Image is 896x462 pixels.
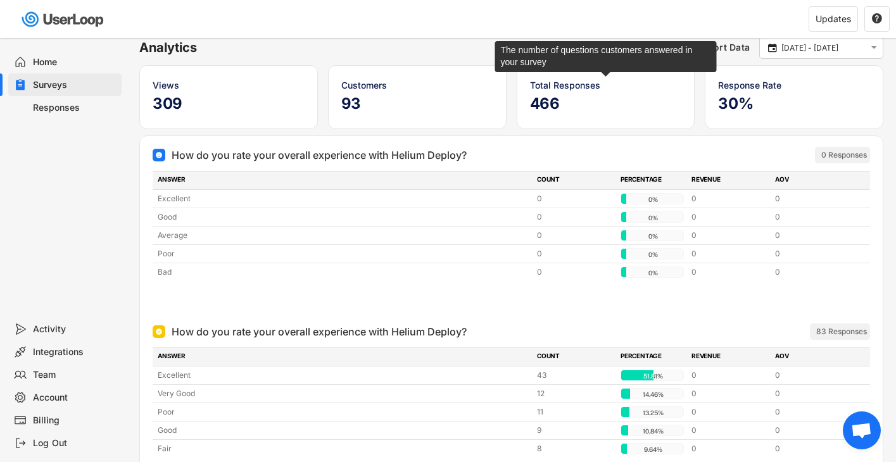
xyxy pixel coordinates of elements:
h6: Analytics [139,39,587,56]
div: 0 [537,266,613,278]
div: Excellent [158,193,529,204]
div: 11 [537,406,613,418]
h5: 309 [153,94,305,113]
div: 0% [624,230,682,242]
button:  [766,42,778,54]
div: 8 [537,443,613,454]
div: COUNT [537,351,613,363]
div: 0 [691,370,767,381]
text:  [872,13,882,24]
div: Good [158,211,529,223]
div: 0 [775,193,851,204]
div: Home [33,56,117,68]
div: Export Data [697,42,750,53]
text:  [871,42,877,53]
div: ANSWER [158,351,529,363]
div: 14.46% [624,389,682,400]
div: 0 [537,211,613,223]
div: 10.84% [624,425,682,437]
div: 0 [537,230,613,241]
div: 9 [537,425,613,436]
button:  [868,42,880,53]
div: 9.64% [624,444,682,455]
a: Open chat [843,411,881,449]
div: 0% [624,194,682,205]
button:  [871,13,883,25]
div: Average [158,230,529,241]
input: Select Date Range [781,42,865,54]
div: 0 [691,425,767,436]
div: 0 [691,266,767,278]
div: REVENUE [691,175,767,186]
div: 0% [624,249,682,260]
div: Customers [341,78,493,92]
div: PDF Report [612,42,663,53]
div: 0 [537,193,613,204]
div: 0% [624,212,682,223]
div: Bad [158,266,529,278]
div: Response Rate [718,78,870,92]
div: 0 [775,388,851,399]
div: REVENUE [691,351,767,363]
div: 51.81% [624,370,682,382]
div: 0 [775,230,851,241]
div: Responses [33,102,117,114]
div: 0 [775,443,851,454]
div: PERCENTAGE [621,351,684,363]
div: 0 [775,248,851,259]
img: CSAT [155,151,163,159]
div: COUNT [537,175,613,186]
div: 0 [775,266,851,278]
div: Excellent [158,370,529,381]
div: 0 [775,211,851,223]
div: AOV [775,175,851,186]
img: Single Select [155,328,163,335]
div: 83 Responses [816,327,867,337]
div: Log Out [33,437,117,449]
h5: 93 [341,94,493,113]
div: Total Responses [530,78,682,92]
div: ANSWER [158,175,529,186]
div: Updates [816,15,851,23]
div: 0 [691,230,767,241]
div: Account [33,392,117,404]
div: Very Good [158,388,529,399]
div: AOV [775,351,851,363]
h5: 30% [718,94,870,113]
div: 0 [537,248,613,259]
div: Fair [158,443,529,454]
div: 0 [691,193,767,204]
div: PERCENTAGE [621,175,684,186]
div: How do you rate your overall experience with Helium Deploy? [172,147,467,163]
div: How do you rate your overall experience with Helium Deploy? [172,324,467,339]
div: 0 [691,406,767,418]
div: 0 [691,211,767,223]
div: Surveys [33,79,117,91]
div: Poor [158,248,529,259]
div: 12 [537,388,613,399]
div: Team [33,369,117,381]
div: 0 [775,425,851,436]
img: userloop-logo-01.svg [19,6,108,32]
div: 43 [537,370,613,381]
div: 0 Responses [821,150,867,160]
div: 13.25% [624,407,682,418]
div: 0 [691,443,767,454]
h5: 466 [530,94,682,113]
div: Good [158,425,529,436]
div: 0 [691,388,767,399]
div: 0 [775,406,851,418]
text:  [768,42,777,53]
div: 0 [775,370,851,381]
div: Integrations [33,346,117,358]
div: 0% [624,267,682,278]
div: Billing [33,415,117,427]
div: Activity [33,323,117,335]
div: Poor [158,406,529,418]
div: 0 [691,248,767,259]
div: Views [153,78,305,92]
